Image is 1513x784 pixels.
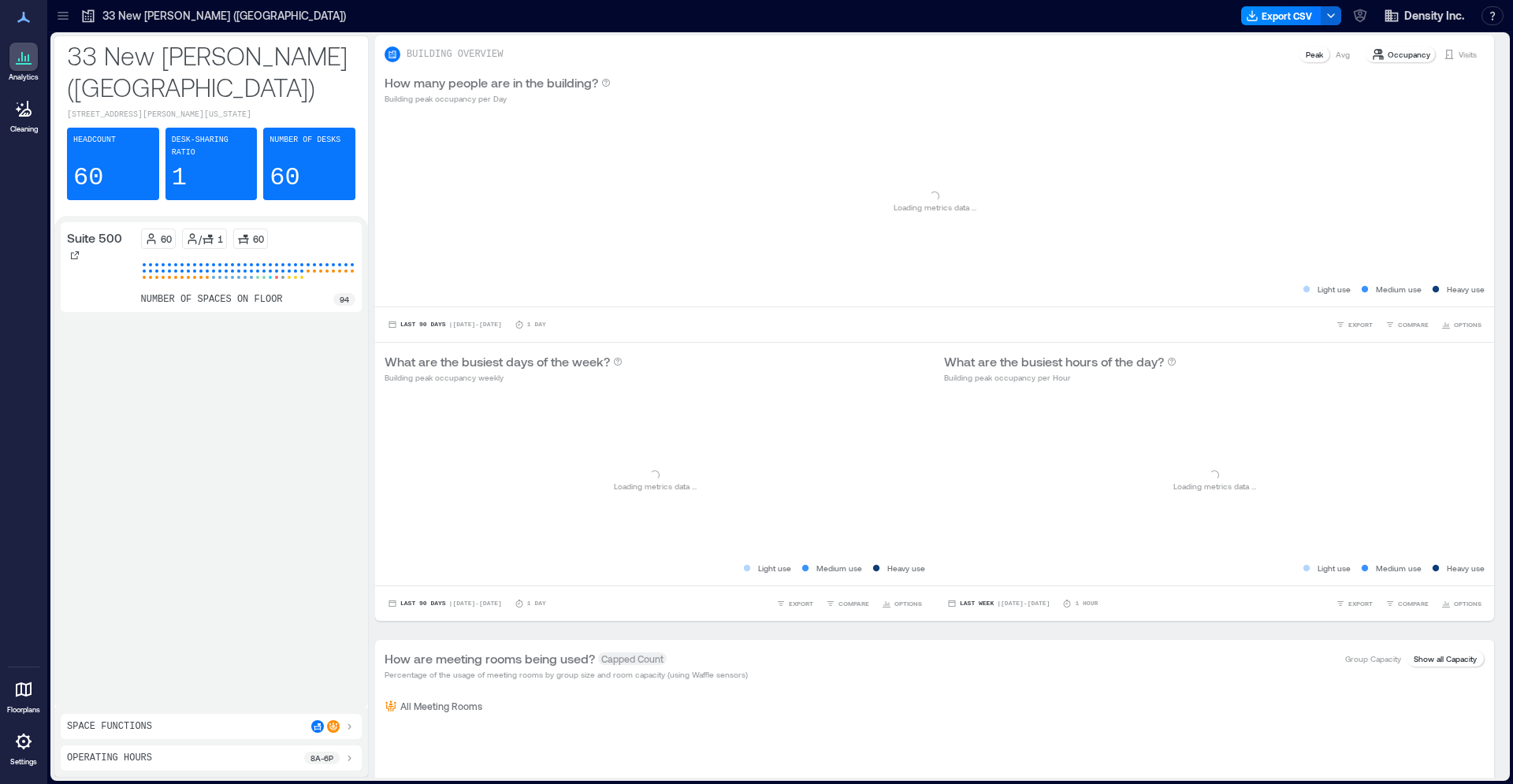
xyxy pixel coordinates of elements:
p: What are the busiest hours of the day? [944,352,1164,371]
button: Last 90 Days |[DATE]-[DATE] [385,596,505,611]
p: All Meeting Rooms [400,700,482,712]
p: How are meeting rooms being used? [385,649,595,668]
p: Settings [10,757,37,767]
button: COMPARE [823,596,872,611]
span: OPTIONS [1454,599,1481,608]
p: Avg [1336,48,1350,61]
p: How many people are in the building? [385,73,598,92]
span: COMPARE [1398,320,1429,329]
p: Desk-sharing ratio [172,134,251,159]
span: OPTIONS [894,599,922,608]
a: Settings [5,723,43,771]
button: COMPARE [1382,596,1432,611]
a: Cleaning [4,90,43,139]
p: Show all Capacity [1414,652,1477,665]
p: Number of Desks [270,134,340,147]
p: 94 [340,293,349,306]
span: COMPARE [838,599,869,608]
button: EXPORT [1333,596,1376,611]
p: 1 Day [527,320,546,329]
p: / [199,232,202,245]
p: 1 [172,162,187,194]
p: BUILDING OVERVIEW [407,48,503,61]
span: OPTIONS [1454,320,1481,329]
p: Operating Hours [67,752,152,764]
p: Heavy use [887,562,925,574]
p: number of spaces on floor [141,293,283,306]
p: Analytics [9,72,39,82]
span: EXPORT [1348,599,1373,608]
p: Building peak occupancy per Day [385,92,611,105]
p: 60 [253,232,264,245]
p: Headcount [73,134,116,147]
p: 1 Day [527,599,546,608]
button: EXPORT [1333,317,1376,333]
p: 60 [73,162,103,194]
p: What are the busiest days of the week? [385,352,610,371]
p: Medium use [816,562,862,574]
span: EXPORT [1348,320,1373,329]
button: OPTIONS [1438,596,1485,611]
span: EXPORT [789,599,813,608]
button: EXPORT [773,596,816,611]
p: Light use [758,562,791,574]
p: Light use [1318,283,1351,295]
p: Occupancy [1388,48,1430,61]
p: Peak [1306,48,1323,61]
button: Last 90 Days |[DATE]-[DATE] [385,317,505,333]
p: 60 [161,232,172,245]
p: Loading metrics data ... [614,480,697,492]
p: Heavy use [1447,562,1485,574]
button: OPTIONS [1438,317,1485,333]
p: Group Capacity [1345,652,1401,665]
p: 1 Hour [1075,599,1098,608]
span: Density Inc. [1404,8,1464,24]
p: Heavy use [1447,283,1485,295]
p: Light use [1318,562,1351,574]
p: Suite 500 [67,229,122,247]
p: 1 [217,232,223,245]
button: Last Week |[DATE]-[DATE] [944,596,1053,611]
p: 60 [270,162,299,194]
p: Loading metrics data ... [894,201,976,214]
p: Percentage of the usage of meeting rooms by group size and room capacity (using Waffle sensors) [385,668,748,681]
a: Floorplans [2,671,45,719]
button: OPTIONS [879,596,925,611]
p: Medium use [1376,283,1422,295]
p: 33 New [PERSON_NAME] ([GEOGRAPHIC_DATA]) [102,8,346,24]
p: 33 New [PERSON_NAME] ([GEOGRAPHIC_DATA]) [67,39,355,102]
p: Floorplans [7,705,40,715]
p: 8a - 6p [310,752,333,764]
button: Export CSV [1241,6,1322,25]
span: Capped Count [598,652,667,665]
p: Visits [1459,48,1477,61]
p: Cleaning [10,124,38,134]
p: Medium use [1376,562,1422,574]
span: COMPARE [1398,599,1429,608]
button: Density Inc. [1379,3,1469,28]
button: COMPARE [1382,317,1432,333]
a: Analytics [4,38,43,87]
p: Loading metrics data ... [1173,480,1256,492]
p: Space Functions [67,720,152,733]
p: [STREET_ADDRESS][PERSON_NAME][US_STATE] [67,109,355,121]
p: Building peak occupancy weekly [385,371,623,384]
p: Building peak occupancy per Hour [944,371,1177,384]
